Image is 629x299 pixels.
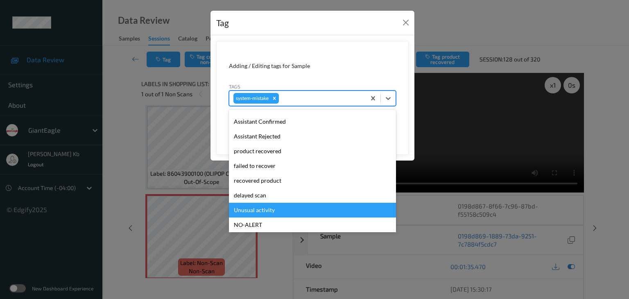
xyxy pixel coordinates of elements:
[233,93,270,104] div: system-mistake
[229,62,396,70] div: Adding / Editing tags for Sample
[229,217,396,232] div: NO-ALERT
[229,83,240,90] label: Tags
[229,159,396,173] div: failed to recover
[229,114,396,129] div: Assistant Confirmed
[270,93,279,104] div: Remove system-mistake
[229,173,396,188] div: recovered product
[229,188,396,203] div: delayed scan
[216,16,229,29] div: Tag
[229,144,396,159] div: product recovered
[400,17,412,28] button: Close
[229,129,396,144] div: Assistant Rejected
[229,203,396,217] div: Unusual activity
